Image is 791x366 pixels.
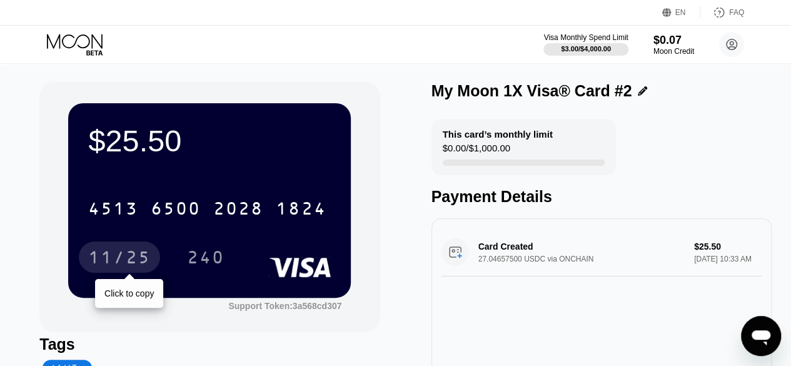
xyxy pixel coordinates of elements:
div: My Moon 1X Visa® Card #2 [431,82,632,100]
div: 11/25 [79,241,160,273]
div: FAQ [700,6,744,19]
div: 2028 [213,200,263,220]
div: $25.50 [88,123,331,158]
div: Visa Monthly Spend Limit$3.00/$4,000.00 [543,33,628,56]
div: Tags [39,335,380,353]
div: Support Token:3a568cd307 [228,301,341,311]
div: This card’s monthly limit [443,129,553,140]
div: Support Token: 3a568cd307 [228,301,341,311]
div: 11/25 [88,249,151,269]
div: $0.07Moon Credit [653,34,694,56]
div: Click to copy [104,288,154,298]
div: EN [675,8,686,17]
div: $3.00 / $4,000.00 [561,45,611,53]
div: 240 [178,241,234,273]
div: 1824 [276,200,326,220]
div: 6500 [151,200,201,220]
div: FAQ [729,8,744,17]
div: 240 [187,249,224,269]
div: Visa Monthly Spend Limit [543,33,628,42]
div: 4513650020281824 [81,193,333,224]
div: Moon Credit [653,47,694,56]
div: Payment Details [431,188,772,206]
div: EN [662,6,700,19]
div: 4513 [88,200,138,220]
iframe: Button to launch messaging window [741,316,781,356]
div: $0.00 / $1,000.00 [443,143,510,160]
div: $0.07 [653,34,694,47]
